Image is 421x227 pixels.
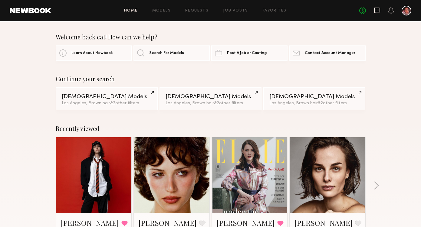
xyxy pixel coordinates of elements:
a: Search For Models [133,45,210,61]
div: Los Angeles, Brown hair [166,101,255,105]
a: [DEMOGRAPHIC_DATA] ModelsLos Angeles, Brown hair&2other filters [263,87,365,110]
div: [DEMOGRAPHIC_DATA] Models [269,94,359,100]
div: [DEMOGRAPHIC_DATA] Models [62,94,152,100]
span: & 2 other filter s [318,101,347,105]
a: [DEMOGRAPHIC_DATA] ModelsLos Angeles, Brown hair&2other filters [160,87,261,110]
div: Continue your search [56,75,366,82]
a: [DEMOGRAPHIC_DATA] ModelsLos Angeles, Brown hair&2other filters [56,87,158,110]
a: Favorites [263,9,287,13]
span: Search For Models [149,51,184,55]
span: Post A Job or Casting [227,51,267,55]
div: Recently viewed [56,125,366,132]
a: Post A Job or Casting [211,45,288,61]
a: Home [124,9,138,13]
a: Learn About Newbook [56,45,132,61]
div: [DEMOGRAPHIC_DATA] Models [166,94,255,100]
div: Los Angeles, Brown hair [269,101,359,105]
div: Los Angeles, Brown hair [62,101,152,105]
span: Learn About Newbook [71,51,113,55]
a: Models [152,9,171,13]
span: Contact Account Manager [305,51,355,55]
div: Welcome back cat! How can we help? [56,33,366,41]
span: & 2 other filter s [110,101,139,105]
a: Job Posts [223,9,248,13]
span: & 2 other filter s [214,101,243,105]
a: Requests [185,9,209,13]
a: Contact Account Manager [289,45,365,61]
